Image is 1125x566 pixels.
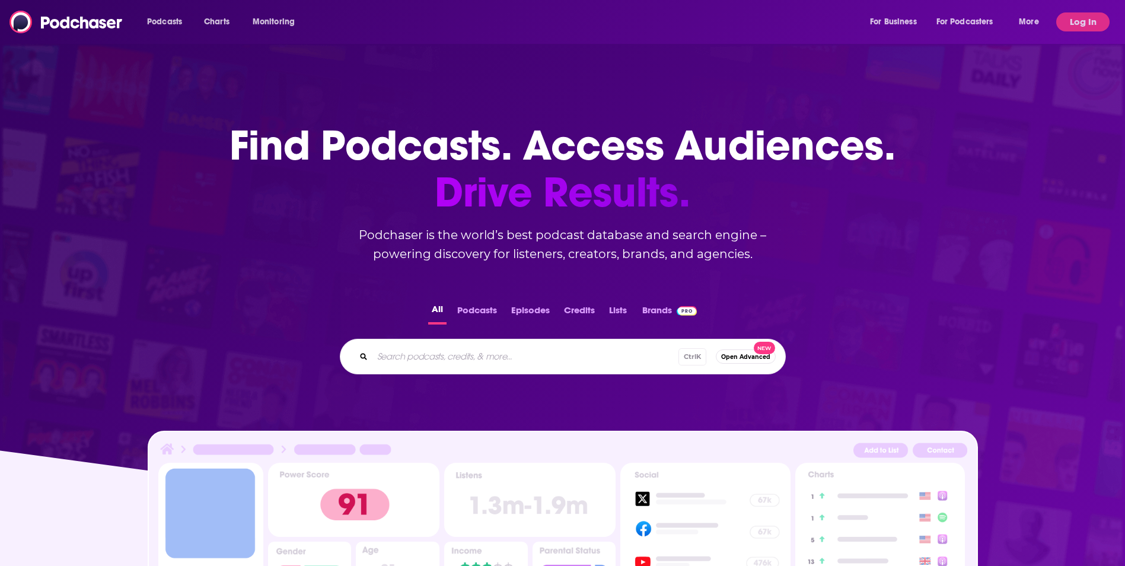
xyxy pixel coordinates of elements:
button: All [428,301,447,325]
input: Search podcasts, credits, & more... [372,347,678,366]
button: open menu [862,12,932,31]
img: Podchaser - Follow, Share and Rate Podcasts [9,11,123,33]
h2: Podchaser is the world’s best podcast database and search engine – powering discovery for listene... [326,225,800,263]
img: Podcast Insights Power score [268,463,439,537]
a: BrandsPodchaser Pro [642,301,697,325]
span: More [1019,14,1039,30]
span: Podcasts [147,14,182,30]
button: open menu [244,12,310,31]
img: Podchaser Pro [677,306,697,316]
span: Open Advanced [721,354,770,360]
button: open menu [139,12,197,31]
button: Log In [1056,12,1110,31]
button: Episodes [508,301,553,325]
span: Monitoring [253,14,295,30]
span: For Business [870,14,917,30]
span: Charts [204,14,230,30]
button: Open AdvancedNew [716,349,776,364]
button: Lists [605,301,630,325]
span: New [754,342,775,354]
button: Podcasts [454,301,501,325]
span: Drive Results. [230,169,895,216]
a: Charts [196,12,237,31]
button: open menu [929,12,1011,31]
img: Podcast Insights Listens [444,463,616,537]
div: Search podcasts, credits, & more... [340,339,786,374]
span: Ctrl K [678,348,706,365]
button: open menu [1011,12,1054,31]
img: Podcast Insights Header [158,441,967,462]
span: For Podcasters [936,14,993,30]
button: Credits [560,301,598,325]
h1: Find Podcasts. Access Audiences. [230,122,895,216]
